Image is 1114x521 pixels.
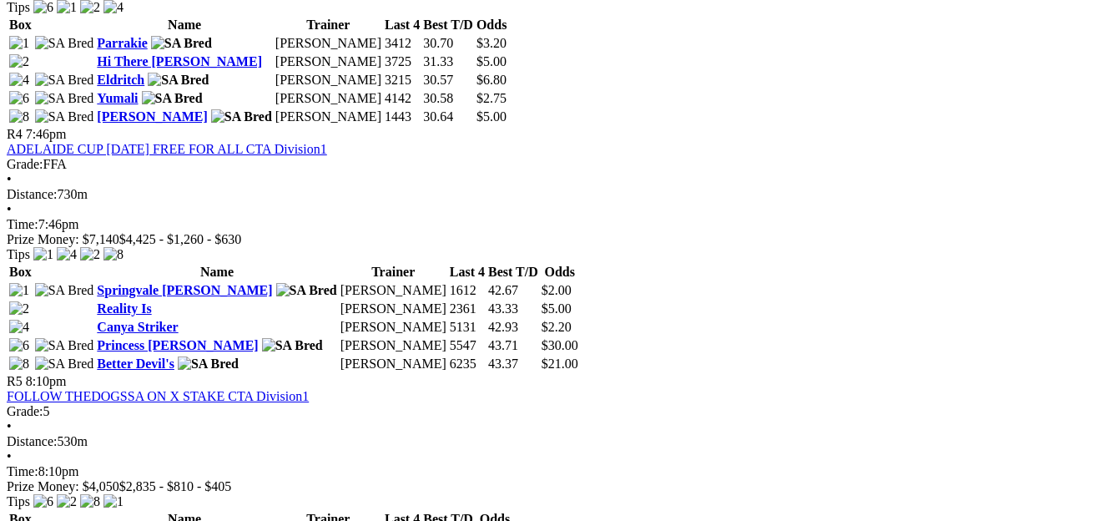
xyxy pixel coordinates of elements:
a: FOLLOW THEDOGSSA ON X STAKE CTA Division1 [7,389,309,403]
img: SA Bred [142,91,203,106]
td: 43.71 [487,337,539,354]
img: 8 [80,494,100,509]
img: SA Bred [148,73,209,88]
span: Grade: [7,157,43,171]
td: 3412 [384,35,421,52]
th: Trainer [275,17,382,33]
span: • [7,419,12,433]
span: $30.00 [542,338,578,352]
a: ADELAIDE CUP [DATE] FREE FOR ALL CTA Division1 [7,142,327,156]
span: $3.20 [476,36,507,50]
td: [PERSON_NAME] [275,35,382,52]
a: Yumali [97,91,138,105]
img: SA Bred [35,357,94,372]
td: 31.33 [422,53,474,70]
td: [PERSON_NAME] [275,72,382,89]
span: $5.00 [476,54,507,68]
img: SA Bred [211,109,272,124]
img: 2 [9,301,29,316]
img: SA Bred [35,91,94,106]
span: Distance: [7,187,57,201]
span: $21.00 [542,357,578,371]
img: 2 [9,54,29,69]
td: 30.58 [422,90,474,107]
img: SA Bred [276,283,337,298]
img: 4 [9,73,29,88]
th: Last 4 [449,264,486,281]
img: 6 [9,91,29,106]
div: 5 [7,404,1107,419]
img: 1 [33,247,53,262]
span: 8:10pm [26,374,67,388]
img: SA Bred [178,357,239,372]
td: 5131 [449,319,486,336]
img: SA Bred [262,338,323,353]
span: Time: [7,217,38,231]
td: 3215 [384,72,421,89]
span: R4 [7,127,23,141]
span: • [7,202,12,216]
img: SA Bred [35,36,94,51]
span: Box [9,18,32,32]
td: 30.64 [422,109,474,125]
span: • [7,449,12,463]
span: $5.00 [476,109,507,124]
img: 6 [9,338,29,353]
img: 1 [9,36,29,51]
td: [PERSON_NAME] [275,109,382,125]
td: 4142 [384,90,421,107]
a: Princess [PERSON_NAME] [97,338,258,352]
a: Better Devil's [97,357,174,371]
td: 5547 [449,337,486,354]
th: Best T/D [422,17,474,33]
td: [PERSON_NAME] [340,319,447,336]
td: 1443 [384,109,421,125]
a: Parrakie [97,36,147,50]
img: 4 [9,320,29,335]
td: [PERSON_NAME] [275,53,382,70]
img: 4 [57,247,77,262]
img: 2 [80,247,100,262]
td: 30.57 [422,72,474,89]
td: 42.93 [487,319,539,336]
img: SA Bred [35,109,94,124]
th: Odds [541,264,579,281]
div: Prize Money: $4,050 [7,479,1107,494]
span: $2.75 [476,91,507,105]
a: Eldritch [97,73,144,87]
td: [PERSON_NAME] [340,282,447,299]
a: [PERSON_NAME] [97,109,207,124]
div: FFA [7,157,1107,172]
img: SA Bred [35,73,94,88]
td: 1612 [449,282,486,299]
img: 6 [33,494,53,509]
span: $2.00 [542,283,572,297]
th: Name [96,17,273,33]
a: Hi There [PERSON_NAME] [97,54,262,68]
span: Time: [7,464,38,478]
img: 1 [103,494,123,509]
span: Tips [7,494,30,508]
span: R5 [7,374,23,388]
span: $6.80 [476,73,507,87]
img: 8 [103,247,123,262]
span: • [7,172,12,186]
td: [PERSON_NAME] [340,301,447,317]
img: SA Bred [151,36,212,51]
span: $5.00 [542,301,572,316]
span: $2.20 [542,320,572,334]
td: [PERSON_NAME] [340,337,447,354]
td: 6235 [449,356,486,372]
span: Box [9,265,32,279]
td: 2361 [449,301,486,317]
td: 43.33 [487,301,539,317]
td: 42.67 [487,282,539,299]
th: Name [96,264,337,281]
td: [PERSON_NAME] [340,356,447,372]
th: Trainer [340,264,447,281]
img: SA Bred [35,283,94,298]
div: 530m [7,434,1107,449]
div: 730m [7,187,1107,202]
img: 1 [9,283,29,298]
th: Odds [476,17,507,33]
